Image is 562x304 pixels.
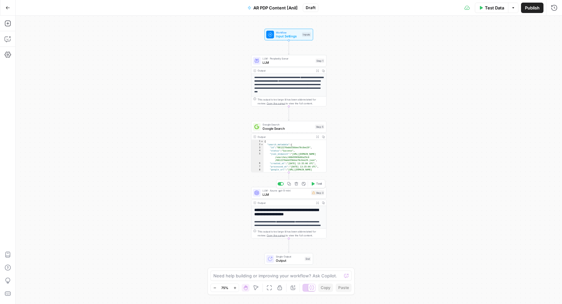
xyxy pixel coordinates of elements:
span: Google Search [262,123,313,126]
div: Output [258,135,313,139]
button: AR PDP Content [Anil] [244,3,301,13]
span: LLM [262,60,314,65]
span: Paste [338,285,349,291]
span: Publish [525,5,540,11]
div: 2 [251,143,263,146]
div: This output is too large & has been abbreviated for review. to view the full content. [258,230,324,237]
span: Copy the output [267,102,285,105]
span: Copy [321,285,330,291]
span: Output [276,258,302,263]
div: Single OutputOutputEnd [251,253,326,265]
div: 1 [251,140,263,143]
g: Edge from step_3 to end [288,238,289,252]
span: Draft [306,5,315,11]
g: Edge from step_1 to step_5 [288,106,289,120]
span: Google Search [262,126,313,131]
div: 6 [251,162,263,165]
span: LLM · Perplexity Sonar [262,57,314,60]
div: 3 [251,146,263,150]
g: Edge from start to step_1 [288,40,289,54]
div: 8 [251,168,263,187]
div: Google SearchGoogle SearchStep 5Output{ "search_metadata":{ "id":"6812270abb558dee70c6ee29", "sta... [251,121,326,172]
span: LLM [262,192,309,197]
div: Output [258,201,313,205]
div: 7 [251,165,263,168]
div: End [305,257,311,261]
div: 4 [251,149,263,152]
div: 5 [251,152,263,162]
span: Single Output [276,255,302,258]
div: WorkflowInput SettingsInputs [251,29,326,40]
div: Step 3 [311,191,324,195]
div: Step 5 [315,125,324,129]
button: Test [309,181,324,187]
span: 75% [221,285,228,290]
button: Paste [336,284,352,292]
div: This output is too large & has been abbreviated for review. to view the full content. [258,98,324,105]
div: Output [258,69,313,73]
span: LLM · Azure: gpt-5-mini [262,189,309,192]
span: AR PDP Content [Anil] [253,5,298,11]
span: Workflow [276,31,300,34]
span: Input Settings [276,34,300,39]
span: Toggle code folding, rows 1 through 712 [261,140,263,143]
span: Test Data [485,5,504,11]
div: Inputs [302,33,311,37]
button: Test Data [475,3,508,13]
button: Publish [521,3,543,13]
span: Copy the output [267,234,285,237]
span: Test [316,182,322,186]
div: Step 1 [315,59,324,63]
button: Copy [318,284,333,292]
span: Toggle code folding, rows 2 through 11 [261,143,263,146]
